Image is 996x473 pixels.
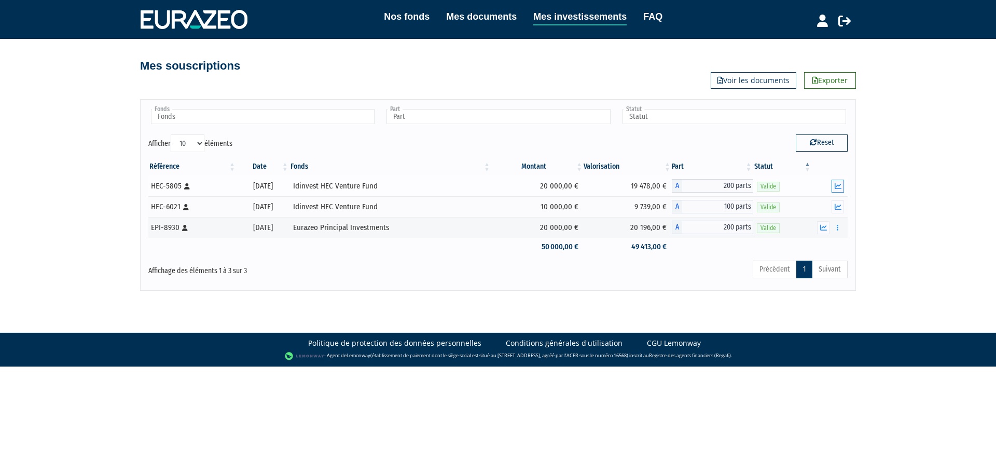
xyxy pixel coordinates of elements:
[647,338,701,348] a: CGU Lemonway
[182,225,188,231] i: [Français] Personne physique
[384,9,430,24] a: Nos fonds
[151,201,233,212] div: HEC-6021
[682,200,753,213] span: 100 parts
[491,196,584,217] td: 10 000,00 €
[151,181,233,192] div: HEC-5805
[682,179,753,193] span: 200 parts
[506,338,622,348] a: Conditions générales d'utilisation
[240,181,286,192] div: [DATE]
[672,179,753,193] div: A - Idinvest HEC Venture Fund
[240,201,286,212] div: [DATE]
[140,60,240,72] h4: Mes souscriptions
[10,351,986,361] div: - Agent de (établissement de paiement dont le siège social est situé au [STREET_ADDRESS], agréé p...
[184,183,190,190] i: [Français] Personne physique
[753,261,797,278] a: Précédent
[293,201,488,212] div: Idinvest HEC Venture Fund
[796,134,848,151] button: Reset
[446,9,517,24] a: Mes documents
[285,351,325,361] img: logo-lemonway.png
[672,158,753,175] th: Part: activer pour trier la colonne par ordre croissant
[308,338,481,348] a: Politique de protection des données personnelles
[753,158,812,175] th: Statut : activer pour trier la colonne par ordre d&eacute;croissant
[584,217,672,238] td: 20 196,00 €
[240,222,286,233] div: [DATE]
[796,261,812,278] a: 1
[171,134,204,152] select: Afficheréléments
[649,352,731,359] a: Registre des agents financiers (Regafi)
[812,261,848,278] a: Suivant
[584,158,672,175] th: Valorisation: activer pour trier la colonne par ordre croissant
[757,223,780,233] span: Valide
[682,221,753,234] span: 200 parts
[672,221,753,234] div: A - Eurazeo Principal Investments
[672,200,682,213] span: A
[151,222,233,233] div: EPI-8930
[293,181,488,192] div: Idinvest HEC Venture Fund
[491,175,584,196] td: 20 000,00 €
[347,352,370,359] a: Lemonway
[711,72,796,89] a: Voir les documents
[183,204,189,210] i: [Français] Personne physique
[672,200,753,213] div: A - Idinvest HEC Venture Fund
[148,134,232,152] label: Afficher éléments
[757,182,780,192] span: Valide
[289,158,491,175] th: Fonds: activer pour trier la colonne par ordre croissant
[237,158,289,175] th: Date: activer pour trier la colonne par ordre croissant
[757,202,780,212] span: Valide
[148,158,237,175] th: Référence : activer pour trier la colonne par ordre croissant
[672,179,682,193] span: A
[293,222,488,233] div: Eurazeo Principal Investments
[491,158,584,175] th: Montant: activer pour trier la colonne par ordre croissant
[804,72,856,89] a: Exporter
[148,260,431,276] div: Affichage des éléments 1 à 3 sur 3
[491,217,584,238] td: 20 000,00 €
[643,9,662,24] a: FAQ
[672,221,682,234] span: A
[584,238,672,256] td: 49 413,00 €
[141,10,247,29] img: 1732889491-logotype_eurazeo_blanc_rvb.png
[533,9,627,25] a: Mes investissements
[584,196,672,217] td: 9 739,00 €
[491,238,584,256] td: 50 000,00 €
[584,175,672,196] td: 19 478,00 €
